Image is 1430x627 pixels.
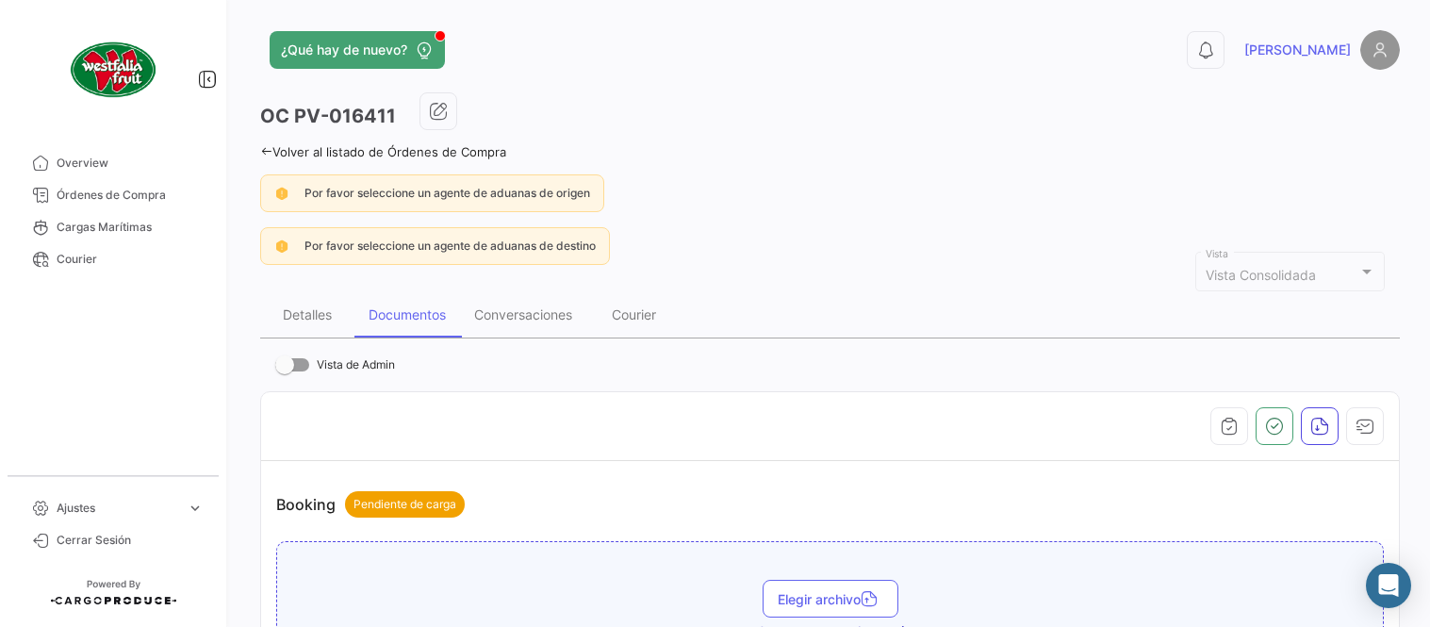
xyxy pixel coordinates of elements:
[57,500,179,517] span: Ajustes
[187,500,204,517] span: expand_more
[778,591,883,607] span: Elegir archivo
[317,354,395,376] span: Vista de Admin
[763,580,898,618] button: Elegir archivo
[612,306,656,322] div: Courier
[270,31,445,69] button: ¿Qué hay de nuevo?
[369,306,446,322] div: Documentos
[260,144,506,159] a: Volver al listado de Órdenes de Compra
[15,179,211,211] a: Órdenes de Compra
[57,187,204,204] span: Órdenes de Compra
[1360,30,1400,70] img: placeholder-user.png
[260,103,396,129] h3: OC PV-016411
[353,496,456,513] span: Pendiente de carga
[283,306,332,322] div: Detalles
[15,147,211,179] a: Overview
[1244,41,1351,59] span: [PERSON_NAME]
[281,41,407,59] span: ¿Qué hay de nuevo?
[57,251,204,268] span: Courier
[15,211,211,243] a: Cargas Marítimas
[15,243,211,275] a: Courier
[57,532,204,549] span: Cerrar Sesión
[57,219,204,236] span: Cargas Marítimas
[1366,563,1411,608] div: Abrir Intercom Messenger
[276,491,465,518] p: Booking
[474,306,572,322] div: Conversaciones
[304,186,590,200] span: Por favor seleccione un agente de aduanas de origen
[1206,267,1316,283] mat-select-trigger: Vista Consolidada
[66,23,160,117] img: client-50.png
[304,239,596,253] span: Por favor seleccione un agente de aduanas de destino
[57,155,204,172] span: Overview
